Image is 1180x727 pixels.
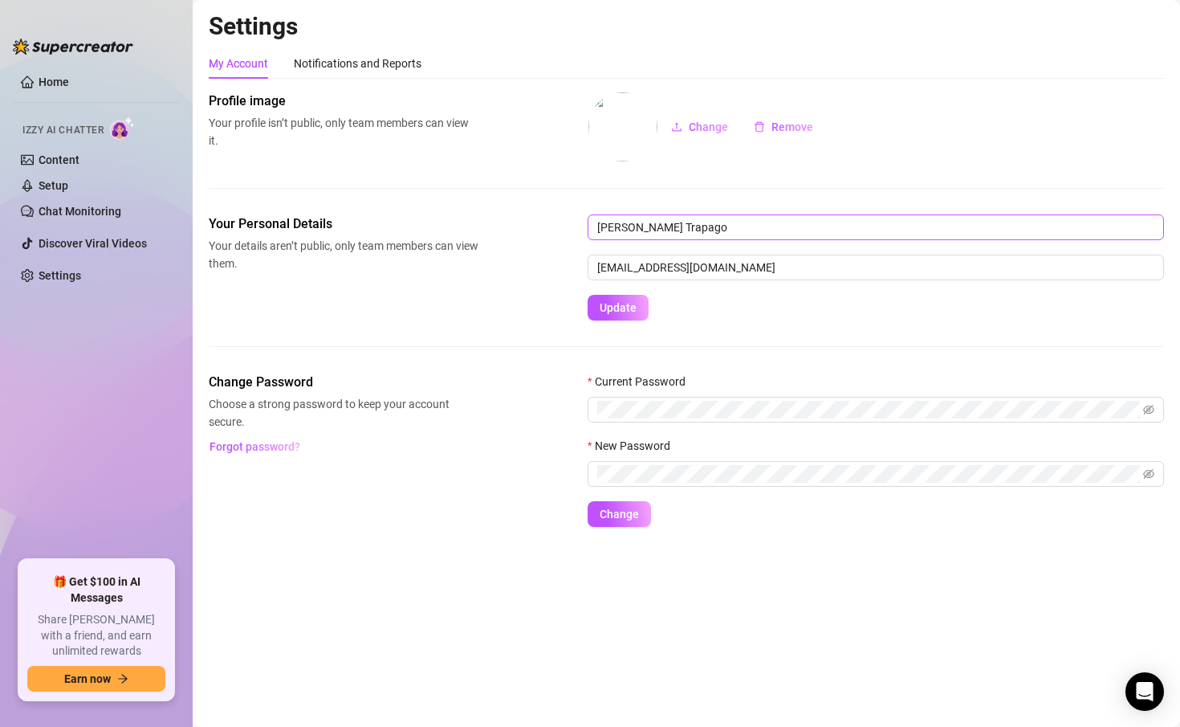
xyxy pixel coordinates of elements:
span: Update [600,301,637,314]
span: Change [600,508,639,521]
span: Izzy AI Chatter [22,123,104,138]
span: Your details aren’t public, only team members can view them. [209,237,478,272]
span: arrow-right [117,673,128,684]
button: Earn nowarrow-right [27,666,165,692]
button: Change [588,501,651,527]
span: Profile image [209,92,478,111]
span: Choose a strong password to keep your account secure. [209,395,478,431]
input: Enter new email [588,255,1164,280]
button: Update [588,295,649,321]
span: Share [PERSON_NAME] with a friend, and earn unlimited rewards [27,612,165,660]
span: Forgot password? [210,440,300,453]
span: Your profile isn’t public, only team members can view it. [209,114,478,149]
div: My Account [209,55,268,72]
span: Change Password [209,373,478,392]
span: eye-invisible [1143,404,1154,415]
input: Enter name [588,214,1164,240]
button: Remove [741,114,826,140]
a: Home [39,76,69,88]
button: Change [658,114,741,140]
button: Forgot password? [209,434,300,459]
div: Open Intercom Messenger [1125,672,1164,711]
label: New Password [588,437,681,455]
span: eye-invisible [1143,468,1154,480]
a: Chat Monitoring [39,205,121,218]
img: profilePics%2Fj5QYda2bV7b3ayIOqpxruAGeNJB3.jpeg [588,92,657,161]
span: upload [671,121,682,133]
label: Current Password [588,373,696,390]
a: Setup [39,179,68,192]
span: Your Personal Details [209,214,478,234]
span: 🎁 Get $100 in AI Messages [27,574,165,606]
span: Remove [771,120,813,133]
span: delete [754,121,765,133]
span: Earn now [64,672,111,685]
img: logo-BBDzfeDw.svg [13,39,133,55]
img: AI Chatter [110,116,135,140]
h2: Settings [209,11,1164,42]
a: Discover Viral Videos [39,237,147,250]
a: Content [39,153,79,166]
a: Settings [39,269,81,282]
div: Notifications and Reports [294,55,421,72]
input: Current Password [597,401,1140,419]
span: Change [689,120,728,133]
input: New Password [597,465,1140,483]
